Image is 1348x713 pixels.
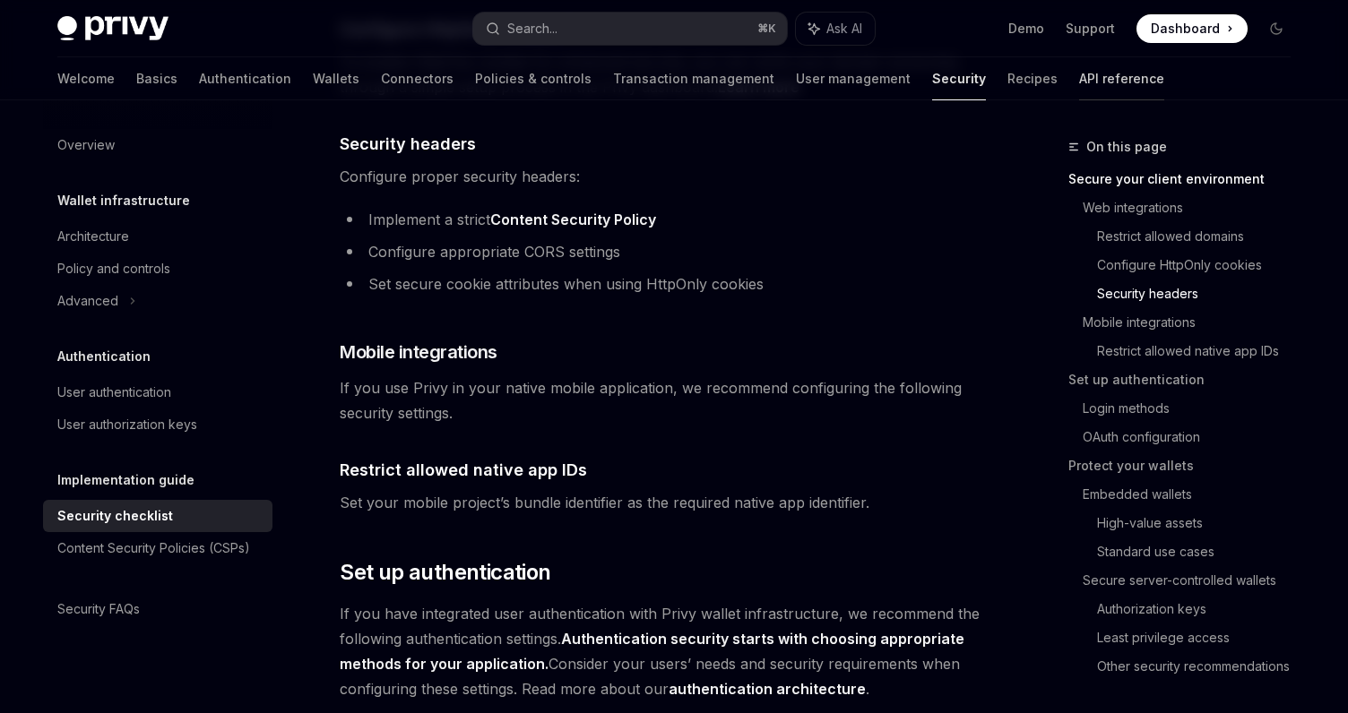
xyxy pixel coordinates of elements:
[1097,509,1305,537] a: High-value assets
[136,57,177,100] a: Basics
[473,13,787,45] button: Search...⌘K
[1007,57,1058,100] a: Recipes
[1097,652,1305,681] a: Other security recommendations
[1097,537,1305,566] a: Standard use cases
[796,57,911,100] a: User management
[381,57,454,100] a: Connectors
[57,258,170,279] div: Policy and controls
[1083,423,1305,451] a: OAuth configuration
[1097,222,1305,251] a: Restrict allowed domains
[57,382,171,403] div: User authentication
[57,537,250,559] div: Content Security Policies (CSPs)
[507,18,557,39] div: Search...
[340,207,986,232] li: Implement a strict
[1079,57,1164,100] a: API reference
[340,375,986,425] span: If you use Privy in your native mobile application, we recommend configuring the following securi...
[57,290,118,312] div: Advanced
[1136,14,1248,43] a: Dashboard
[57,190,190,211] h5: Wallet infrastructure
[1097,595,1305,623] a: Authorization keys
[796,13,875,45] button: Ask AI
[1083,394,1305,423] a: Login methods
[340,132,476,156] span: Security headers
[1083,480,1305,509] a: Embedded wallets
[340,558,550,587] span: Set up authentication
[1083,193,1305,222] a: Web integrations
[199,57,291,100] a: Authentication
[340,458,587,482] span: Restrict allowed native app IDs
[1097,623,1305,652] a: Least privilege access
[43,408,272,441] a: User authorization keys
[1066,20,1115,38] a: Support
[43,593,272,625] a: Security FAQs
[57,134,115,156] div: Overview
[1008,20,1044,38] a: Demo
[57,346,151,367] h5: Authentication
[340,339,497,365] span: Mobile integrations
[57,469,194,491] h5: Implementation guide
[1262,14,1291,43] button: Toggle dark mode
[757,21,776,36] span: ⌘ K
[43,532,272,564] a: Content Security Policies (CSPs)
[490,210,656,229] a: Content Security Policy
[43,253,272,285] a: Policy and controls
[1097,337,1305,365] a: Restrict allowed native app IDs
[340,239,986,264] li: Configure appropriate CORS settings
[340,164,986,189] span: Configure proper security headers:
[1083,566,1305,595] a: Secure server-controlled wallets
[340,630,964,673] strong: Authentication security starts with choosing appropriate methods for your application.
[1097,279,1305,308] a: Security headers
[1068,365,1305,394] a: Set up authentication
[932,57,986,100] a: Security
[43,376,272,408] a: User authentication
[1151,20,1220,38] span: Dashboard
[43,500,272,532] a: Security checklist
[43,129,272,161] a: Overview
[43,220,272,253] a: Architecture
[1097,251,1305,279] a: Configure HttpOnly cookies
[475,57,592,100] a: Policies & controls
[57,598,140,620] div: Security FAQs
[313,57,359,100] a: Wallets
[1068,165,1305,193] a: Secure your client environment
[57,57,115,100] a: Welcome
[1068,451,1305,480] a: Protect your wallets
[57,505,173,527] div: Security checklist
[1083,308,1305,337] a: Mobile integrations
[669,680,866,699] a: authentication architecture
[57,226,129,247] div: Architecture
[340,271,986,296] li: Set secure cookie attributes when using HttpOnly cookies
[613,57,774,100] a: Transaction management
[826,20,862,38] span: Ask AI
[1086,136,1167,158] span: On this page
[340,490,986,515] span: Set your mobile project’s bundle identifier as the required native app identifier.
[57,414,197,435] div: User authorization keys
[57,16,168,41] img: dark logo
[340,601,986,701] span: If you have integrated user authentication with Privy wallet infrastructure, we recommend the fol...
